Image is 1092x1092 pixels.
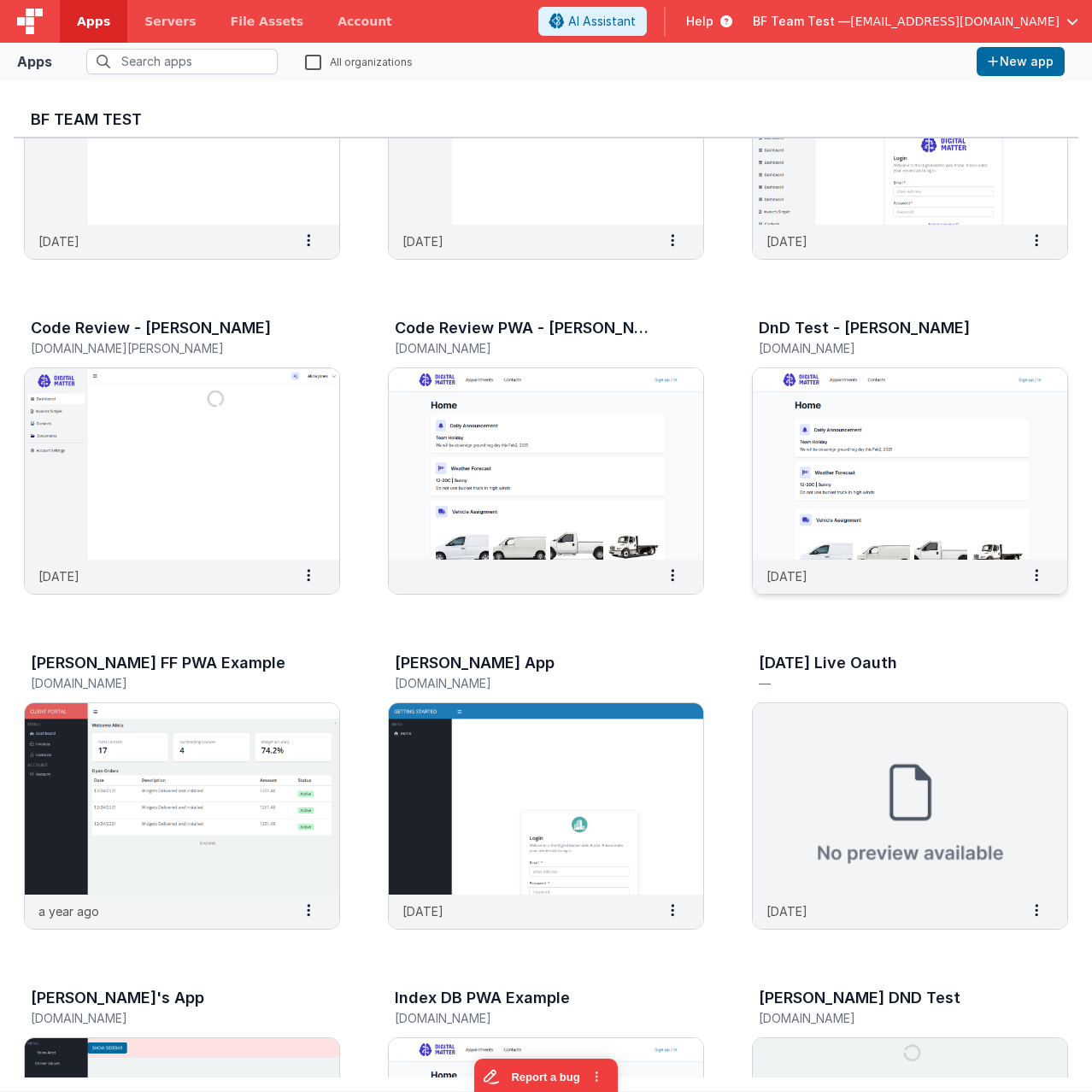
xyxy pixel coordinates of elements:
[31,655,285,672] h3: [PERSON_NAME] FF PWA Example
[144,13,196,30] span: Servers
[38,902,99,920] p: a year ago
[77,13,110,30] span: Apps
[231,13,304,30] span: File Assets
[568,13,636,30] span: AI Assistant
[759,320,970,337] h3: DnD Test - [PERSON_NAME]
[395,677,661,690] h5: [DOMAIN_NAME]
[759,1012,1025,1024] h5: [DOMAIN_NAME]
[31,111,1061,128] h3: BF Team Test
[31,989,204,1007] h3: [PERSON_NAME]'s App
[753,13,850,30] span: BF Team Test —
[395,342,661,355] h5: [DOMAIN_NAME]
[759,677,1025,690] h5: —
[395,1012,661,1024] h5: [DOMAIN_NAME]
[31,320,271,337] h3: Code Review - [PERSON_NAME]
[759,989,960,1007] h3: [PERSON_NAME] DND Test
[305,53,413,69] label: All organizations
[395,989,570,1007] h3: Index DB PWA Example
[31,677,297,690] h5: [DOMAIN_NAME]
[395,320,656,337] h3: Code Review PWA - [PERSON_NAME]
[766,567,807,585] p: [DATE]
[686,13,713,30] span: Help
[31,342,297,355] h5: [DOMAIN_NAME][PERSON_NAME]
[38,232,79,250] p: [DATE]
[86,49,278,74] input: Search apps
[402,232,443,250] p: [DATE]
[402,902,443,920] p: [DATE]
[759,342,1025,355] h5: [DOMAIN_NAME]
[538,7,647,36] button: AI Assistant
[759,655,897,672] h3: [DATE] Live Oauth
[766,902,807,920] p: [DATE]
[850,13,1060,30] span: [EMAIL_ADDRESS][DOMAIN_NAME]
[31,1012,297,1024] h5: [DOMAIN_NAME]
[17,51,52,72] div: Apps
[38,567,79,585] p: [DATE]
[977,47,1065,76] button: New app
[753,13,1078,30] button: BF Team Test — [EMAIL_ADDRESS][DOMAIN_NAME]
[766,232,807,250] p: [DATE]
[395,655,555,672] h3: [PERSON_NAME] App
